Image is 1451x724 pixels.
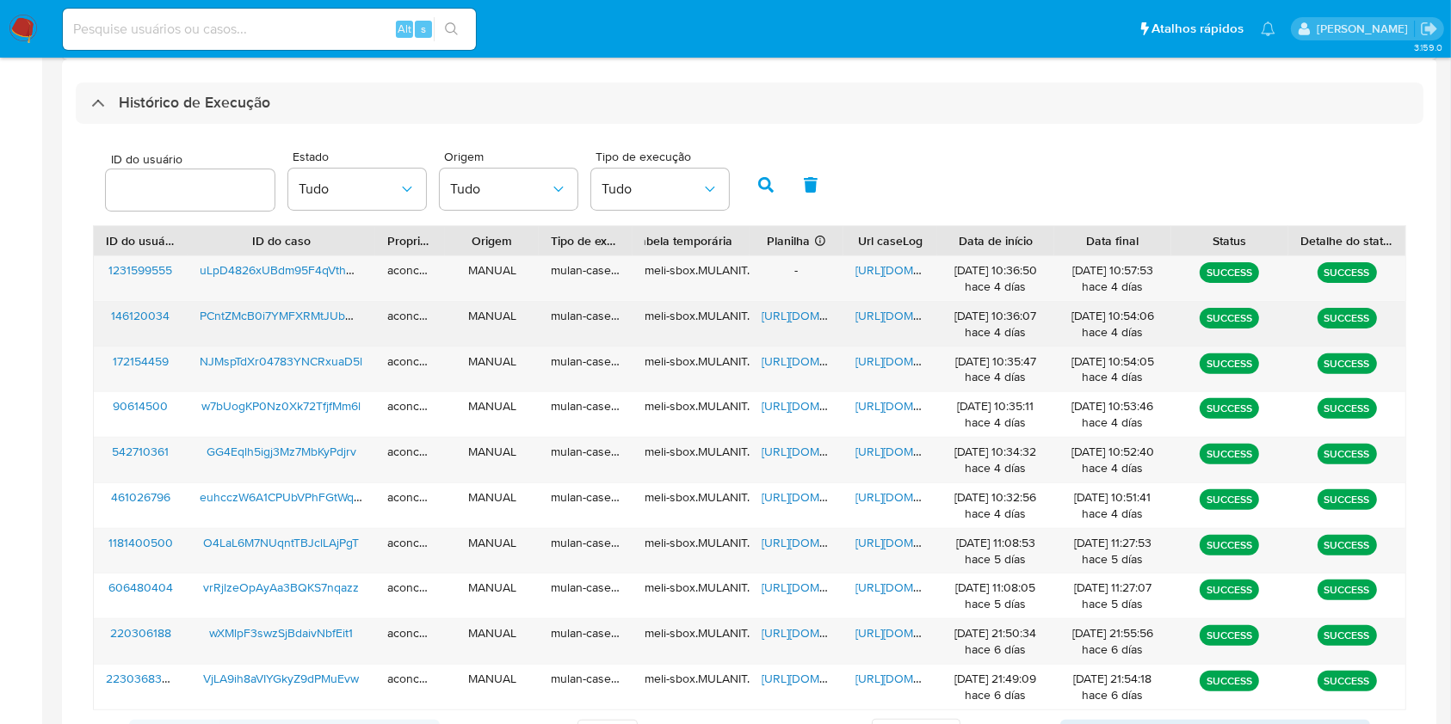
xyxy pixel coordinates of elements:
span: Atalhos rápidos [1152,20,1244,38]
span: s [421,21,426,37]
input: Pesquise usuários ou casos... [63,18,476,40]
a: Sair [1420,20,1438,38]
span: 3.159.0 [1414,40,1442,54]
button: search-icon [434,17,469,41]
a: Notificações [1261,21,1275,36]
span: Alt [398,21,411,37]
p: ana.conceicao@mercadolivre.com [1317,21,1414,37]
